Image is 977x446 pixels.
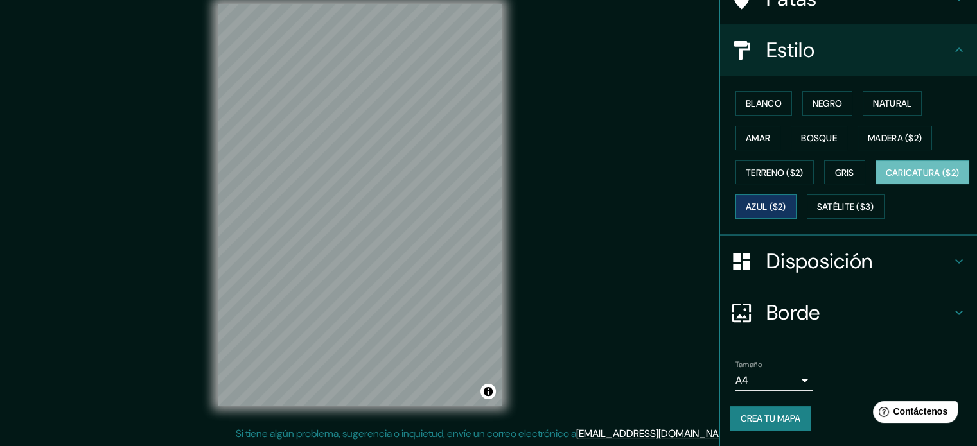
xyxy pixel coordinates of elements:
[735,126,780,150] button: Amar
[720,24,977,76] div: Estilo
[817,202,874,213] font: Satélite ($3)
[766,248,872,275] font: Disposición
[863,396,963,432] iframe: Lanzador de widgets de ayuda
[791,126,847,150] button: Bosque
[863,91,922,116] button: Natural
[735,160,814,185] button: Terreno ($2)
[813,98,843,109] font: Negro
[835,167,854,178] font: Gris
[720,287,977,338] div: Borde
[746,202,786,213] font: Azul ($2)
[730,406,811,431] button: Crea tu mapa
[746,132,770,144] font: Amar
[720,236,977,287] div: Disposición
[746,167,804,178] font: Terreno ($2)
[824,160,865,185] button: Gris
[735,194,797,219] button: Azul ($2)
[746,98,782,109] font: Blanco
[858,126,932,150] button: Madera ($2)
[801,132,837,144] font: Bosque
[802,91,853,116] button: Negro
[807,194,885,219] button: Satélite ($3)
[480,384,496,399] button: Activar o desactivar atribución
[236,427,576,440] font: Si tiene algún problema, sugerencia o inquietud, envíe un correo electrónico a
[735,91,792,116] button: Blanco
[876,160,970,185] button: Caricatura ($2)
[576,427,735,440] a: [EMAIL_ADDRESS][DOMAIN_NAME]
[886,167,960,178] font: Caricatura ($2)
[735,359,762,370] font: Tamaño
[218,4,502,406] canvas: Mapa
[735,373,748,387] font: A4
[766,299,820,326] font: Borde
[868,132,922,144] font: Madera ($2)
[741,413,800,424] font: Crea tu mapa
[873,98,911,109] font: Natural
[766,37,814,64] font: Estilo
[735,370,813,391] div: A4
